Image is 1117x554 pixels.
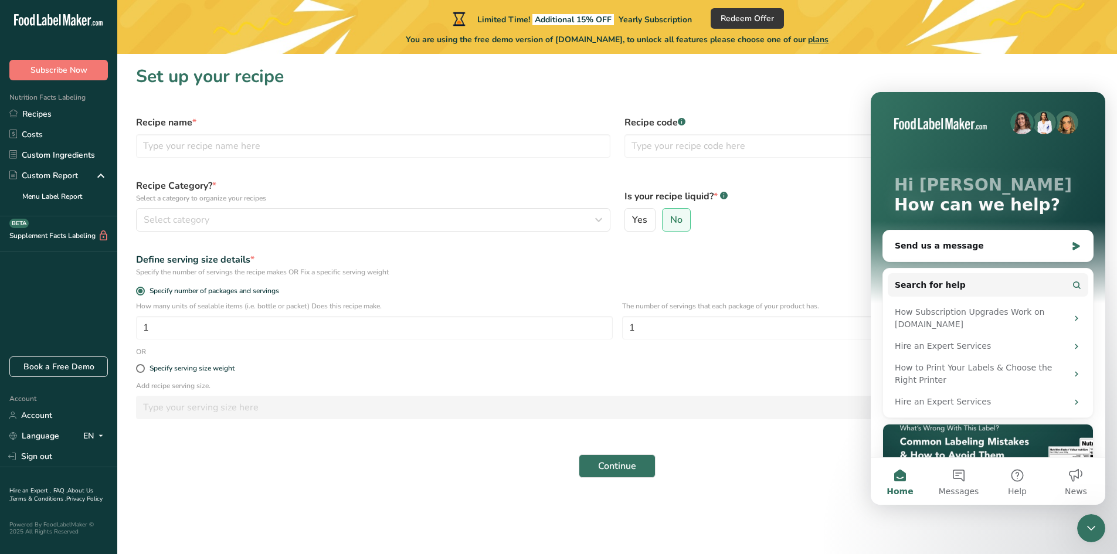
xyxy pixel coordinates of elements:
a: About Us . [9,487,93,503]
input: Type your serving size here [136,396,1030,419]
div: Custom Report [9,169,78,182]
p: Add recipe serving size. [136,380,1098,391]
span: Select category [144,213,209,227]
p: Select a category to organize your recipes [136,193,610,203]
div: BETA [9,219,29,228]
span: Messages [68,395,108,403]
button: News [176,366,235,413]
h1: Set up your recipe [136,63,1098,90]
a: Terms & Conditions . [10,495,66,503]
label: Recipe Category? [136,179,610,203]
span: Additional 15% OFF [532,14,614,25]
input: Type your recipe code here [624,134,1099,158]
button: Messages [59,366,117,413]
span: Specify number of packages and servings [145,287,279,295]
p: How many units of sealable items (i.e. bottle or packet) Does this recipe make. [136,301,613,311]
span: News [194,395,216,403]
span: You are using the free demo version of [DOMAIN_NAME], to unlock all features please choose one of... [406,33,829,46]
button: Continue [579,454,656,478]
span: Continue [598,459,636,473]
a: FAQ . [53,487,67,495]
span: No [670,214,683,226]
iframe: Intercom live chat [871,92,1105,505]
div: Specify the number of servings the recipe makes OR Fix a specific serving weight [136,267,1098,277]
a: Privacy Policy [66,495,103,503]
span: Redeem Offer [721,12,774,25]
span: Help [137,395,156,403]
span: Yearly Subscription [619,14,692,25]
span: Home [16,395,42,403]
div: Powered By FoodLabelMaker © 2025 All Rights Reserved [9,521,108,535]
div: Limited Time! [450,12,692,26]
button: Select category [136,208,610,232]
label: Recipe code [624,115,1099,130]
a: Book a Free Demo [9,356,108,377]
input: Type your recipe name here [136,134,610,158]
div: [Free Webinar] What's wrong with this Label? [12,332,223,480]
a: Language [9,426,59,446]
div: Specify serving size weight [150,364,235,373]
iframe: Intercom live chat [1077,514,1105,542]
button: Redeem Offer [711,8,784,29]
button: Help [117,366,176,413]
label: Recipe name [136,115,610,130]
div: Define serving size details [136,253,1098,267]
img: [Free Webinar] What's wrong with this Label? [12,332,222,414]
div: OR [129,346,153,357]
span: Subscribe Now [30,64,87,76]
span: Yes [632,214,647,226]
p: The number of servings that each package of your product has. [622,301,1099,311]
label: Is your recipe liquid? [624,189,1099,203]
a: Hire an Expert . [9,487,51,495]
span: plans [808,34,829,45]
div: EN [83,429,108,443]
button: Subscribe Now [9,60,108,80]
